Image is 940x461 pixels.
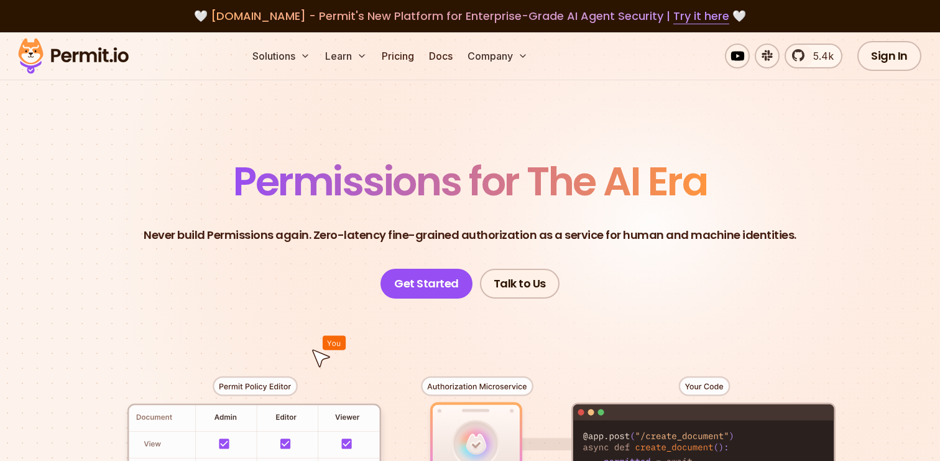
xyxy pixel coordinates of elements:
[211,8,729,24] span: [DOMAIN_NAME] - Permit's New Platform for Enterprise-Grade AI Agent Security |
[857,41,921,71] a: Sign In
[247,44,315,68] button: Solutions
[380,269,472,299] a: Get Started
[233,154,707,209] span: Permissions for The AI Era
[785,44,842,68] a: 5.4k
[463,44,533,68] button: Company
[377,44,419,68] a: Pricing
[424,44,458,68] a: Docs
[320,44,372,68] button: Learn
[806,49,834,63] span: 5.4k
[144,226,796,244] p: Never build Permissions again. Zero-latency fine-grained authorization as a service for human and...
[30,7,910,25] div: 🤍 🤍
[12,35,134,77] img: Permit logo
[480,269,560,299] a: Talk to Us
[673,8,729,24] a: Try it here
